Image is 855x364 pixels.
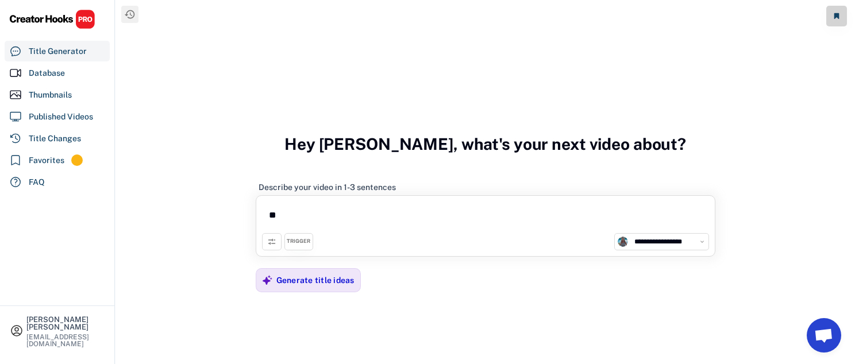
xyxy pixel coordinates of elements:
[29,89,72,101] div: Thumbnails
[259,182,396,192] div: Describe your video in 1-3 sentences
[26,316,105,331] div: [PERSON_NAME] [PERSON_NAME]
[618,237,628,247] img: unnamed.jpg
[29,45,87,57] div: Title Generator
[284,122,686,166] h3: Hey [PERSON_NAME], what's your next video about?
[276,275,355,285] div: Generate title ideas
[29,111,93,123] div: Published Videos
[29,67,65,79] div: Database
[29,176,45,188] div: FAQ
[287,238,310,245] div: TRIGGER
[29,133,81,145] div: Title Changes
[29,154,64,166] div: Favorites
[9,9,95,29] img: CHPRO%20Logo.svg
[807,318,841,353] a: Open chat
[26,334,105,347] div: [EMAIL_ADDRESS][DOMAIN_NAME]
